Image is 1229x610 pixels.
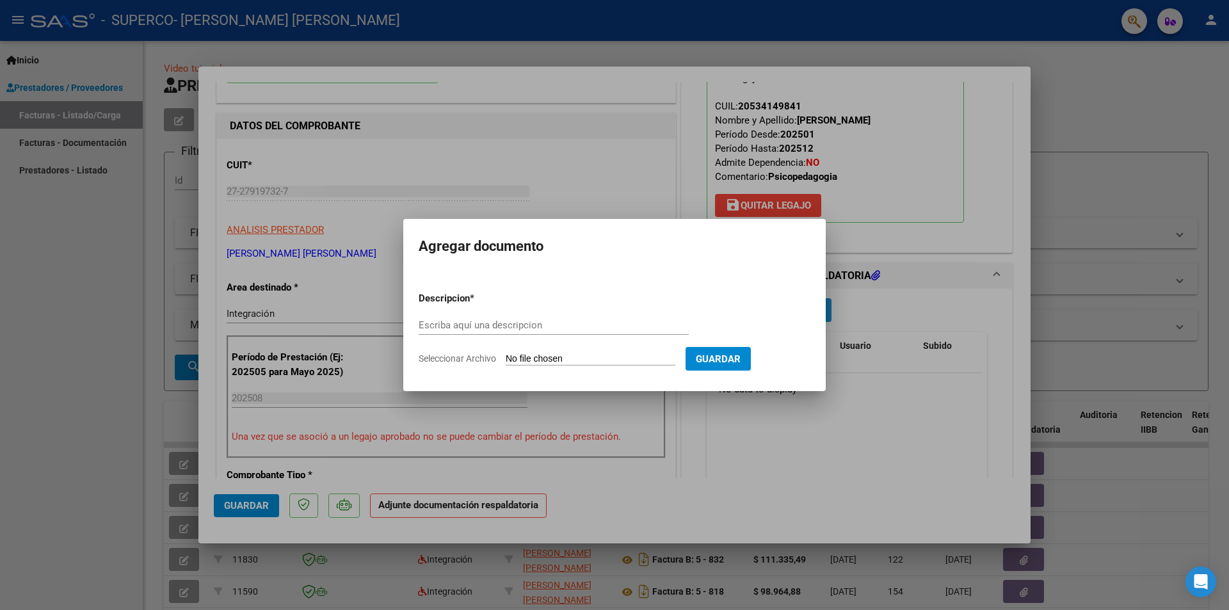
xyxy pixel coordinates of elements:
h2: Agregar documento [419,234,810,259]
span: Seleccionar Archivo [419,353,496,364]
div: Open Intercom Messenger [1185,566,1216,597]
span: Guardar [696,353,741,365]
button: Guardar [686,347,751,371]
p: Descripcion [419,291,536,306]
